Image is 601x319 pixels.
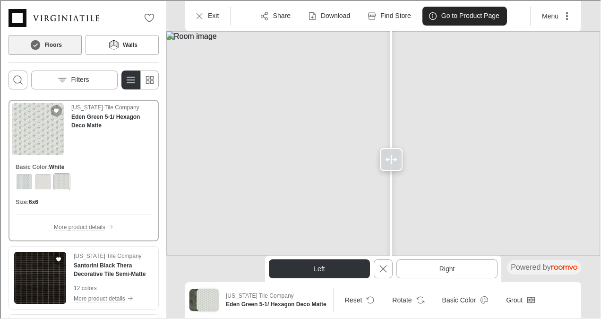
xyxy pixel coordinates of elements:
[421,6,506,25] button: Go to Product Page
[85,34,158,54] button: Walls
[13,251,65,303] img: Santorini Black Thera Decorative Tile Semi-Matte. Link opens in a new window.
[207,10,218,20] p: Exit
[225,291,293,299] p: [US_STATE] Tile Company
[8,34,81,54] button: Floors
[379,10,410,20] p: Find Store
[272,10,290,20] p: Share
[8,8,98,26] img: Logo representing Virginia Tile.
[70,74,88,84] p: Filters
[15,162,48,170] h6: Basic Color :
[34,172,51,189] button: View color format White
[301,6,357,25] button: Download
[53,221,112,231] button: More product details
[188,288,218,310] button: See products applied in the visualizer
[73,251,141,259] p: [US_STATE] Tile Company
[50,104,61,115] button: Add Eden Green 5-1/ Hexagon Deco Matte to favorites
[15,162,151,189] div: Product colors
[120,70,139,89] button: Switch to detail view
[8,70,26,89] button: Open search box
[73,292,152,303] button: More product details
[498,290,541,309] button: Open groove dropdown
[15,172,32,189] button: View color format White
[11,102,63,154] img: Eden Green 5-1/ Hexagon Deco Matte. Link opens in a new window.
[48,162,64,170] h6: White
[53,222,104,230] p: More product details
[15,197,28,205] h6: Size :
[384,290,429,309] button: Rotate Surface
[139,70,158,89] button: Switch to simple view
[52,172,69,189] button: View color format White
[73,283,152,292] p: 12 colors
[440,10,498,20] p: Go to Product Page
[8,8,98,26] a: Go to Virginia Tile's website.
[395,258,497,277] button: Select right canvas
[533,6,576,25] button: More actions
[73,293,124,302] p: More product details
[70,112,155,129] h4: Eden Green 5-1/ Hexagon Deco Matte
[73,260,152,277] h4: Santorini Black Thera Decorative Tile Semi-Matte
[52,253,63,264] button: Add Santorini Black Thera Decorative Tile Semi-Matte to favorites
[336,290,380,309] button: Reset product
[361,6,418,25] button: Find Store
[28,197,37,205] h6: 6x6
[70,102,138,111] p: [US_STATE] Tile Company
[253,6,297,25] button: Share
[15,197,151,205] div: Product sizes
[434,290,494,309] button: Open color dialog
[320,10,349,20] p: Download
[189,288,210,310] img: Anima Wonder Lagoon 48x110 Slab Polished Rectified
[196,288,218,310] img: Eden Green 5-1/ Hexagon Deco Matte
[268,258,369,277] button: Select left canvas
[225,299,326,308] h6: Eden Green 5-1/ Hexagon Deco Matte
[139,8,158,27] button: No favorites
[30,70,117,89] button: Open the filters menu
[8,245,158,309] div: See Santorini Black Thera Decorative Tile Semi-Matte in the room
[373,258,392,277] button: Exit Compare
[222,288,328,310] button: Show details for Eden Green 5-1/ Hexagon Deco Matte
[165,30,599,255] img: Room image
[120,70,158,89] div: Product List Mode Selector
[43,40,61,48] h6: Floors
[122,40,137,48] h6: Walls
[188,6,225,25] button: Exit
